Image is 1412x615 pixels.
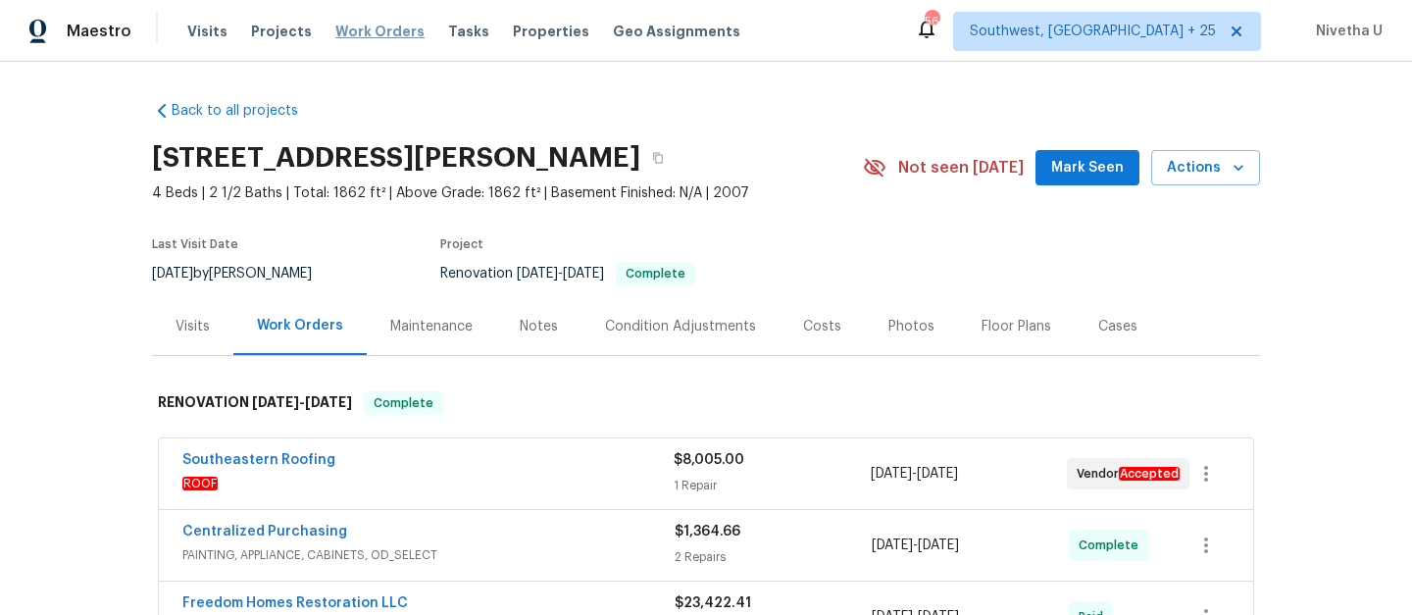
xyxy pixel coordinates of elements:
span: $23,422.41 [675,596,751,610]
span: Actions [1167,156,1244,180]
span: - [517,267,604,281]
em: Accepted [1119,467,1180,481]
span: [DATE] [152,267,193,281]
div: Work Orders [257,316,343,335]
span: - [252,395,352,409]
button: Actions [1151,150,1260,186]
span: Tasks [448,25,489,38]
span: [DATE] [871,467,912,481]
div: Costs [803,317,841,336]
span: Not seen [DATE] [898,158,1024,178]
span: Last Visit Date [152,238,238,250]
span: [DATE] [563,267,604,281]
span: $8,005.00 [674,453,744,467]
a: Freedom Homes Restoration LLC [182,596,408,610]
span: - [872,536,959,555]
span: [DATE] [252,395,299,409]
a: Southeastern Roofing [182,453,335,467]
div: by [PERSON_NAME] [152,262,335,285]
span: - [871,464,958,484]
div: Photos [888,317,934,336]
h2: [STREET_ADDRESS][PERSON_NAME] [152,148,640,168]
button: Copy Address [640,140,676,176]
span: Mark Seen [1051,156,1124,180]
div: Visits [176,317,210,336]
span: Properties [513,22,589,41]
span: PAINTING, APPLIANCE, CABINETS, OD_SELECT [182,545,675,565]
div: RENOVATION [DATE]-[DATE]Complete [152,372,1260,435]
span: Renovation [440,267,695,281]
span: Work Orders [335,22,425,41]
div: 569 [925,12,938,31]
div: Cases [1098,317,1137,336]
div: Condition Adjustments [605,317,756,336]
span: Complete [366,393,441,413]
a: Back to all projects [152,101,340,121]
em: ROOF [182,477,218,490]
span: 4 Beds | 2 1/2 Baths | Total: 1862 ft² | Above Grade: 1862 ft² | Basement Finished: N/A | 2007 [152,183,863,203]
span: [DATE] [917,467,958,481]
span: [DATE] [872,538,913,552]
div: Notes [520,317,558,336]
span: Complete [1079,536,1146,555]
span: Nivetha U [1308,22,1383,41]
span: $1,364.66 [675,525,740,538]
span: [DATE] [305,395,352,409]
span: Southwest, [GEOGRAPHIC_DATA] + 25 [970,22,1216,41]
span: [DATE] [517,267,558,281]
span: Projects [251,22,312,41]
div: Maintenance [390,317,473,336]
span: Geo Assignments [613,22,740,41]
span: Maestro [67,22,131,41]
span: Vendor [1077,464,1187,484]
h6: RENOVATION [158,391,352,415]
div: 1 Repair [674,476,870,495]
span: Visits [187,22,227,41]
div: Floor Plans [982,317,1051,336]
span: [DATE] [918,538,959,552]
span: Project [440,238,483,250]
button: Mark Seen [1035,150,1139,186]
div: 2 Repairs [675,547,872,567]
span: Complete [618,268,693,280]
a: Centralized Purchasing [182,525,347,538]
